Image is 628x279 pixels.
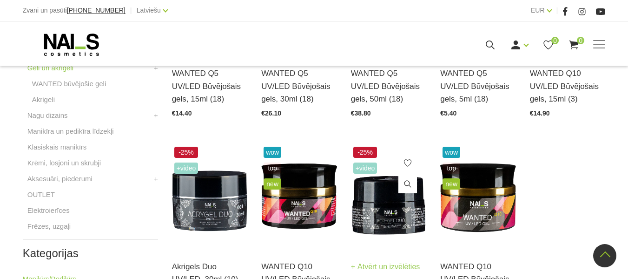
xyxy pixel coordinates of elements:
a: WANTED Q5 UV/LED Būvējošais gels, 5ml (18) [440,67,516,105]
a: Akrigeli [32,94,55,105]
a: + [154,110,158,121]
span: €14.90 [530,109,550,117]
a: WANTED Q10 UV/LED Būvējošais gels, 15ml (3) [530,67,606,105]
span: €38.80 [351,109,371,117]
span: -25% [353,147,377,158]
img: Kas ir AKRIGELS “DUO GEL” un kādas problēmas tas risina?• Tas apvieno ērti modelējamā akrigela un... [351,144,427,248]
a: Geli un akrigeli [27,62,73,74]
a: WANTED Q5 UV/LED Būvējošais gels, 15ml (18) [172,67,248,105]
img: Gels WANTED NAILS cosmetics tehniķu komanda ir radījusi gelu, kas ilgi jau ir katra meistara mekl... [440,144,516,248]
a: Latviešu [137,5,161,16]
span: new [443,178,460,190]
span: top [264,163,281,174]
a: WANTED Q5 UV/LED Būvējošais gels, 50ml (18) [351,67,427,105]
a: 0 [542,39,554,51]
a: Elektroierīces [27,205,70,216]
span: +Video [174,163,198,174]
a: EUR [531,5,545,16]
span: -25% [174,147,198,158]
a: Klasiskais manikīrs [27,142,87,153]
span: +Video [353,163,377,174]
a: Krēmi, losjoni un skrubji [27,157,101,169]
a: Manikīra un pedikīra līdzekļi [27,126,114,137]
a: Frēzes, uzgaļi [27,221,71,232]
span: wow [443,147,460,158]
div: Zvani un pasūti [23,5,126,16]
img: Gels WANTED NAILS cosmetics tehniķu komanda ir radījusi gelu, kas ilgi jau ir katra meistara mekl... [261,144,337,248]
a: Nagu dizains [27,110,68,121]
span: €14.40 [172,109,192,117]
a: Atvērt un izvēlēties [351,260,420,273]
a: WANTED Q5 UV/LED Būvējošais gels, 30ml (18) [261,67,337,105]
img: Kas ir AKRIGELS “DUO GEL” un kādas problēmas tas risina?• Tas apvieno ērti modelējamā akrigela un... [172,144,248,248]
span: 0 [577,37,584,44]
span: €26.10 [261,109,281,117]
a: + [154,173,158,184]
a: + [154,62,158,74]
span: wow [264,147,281,158]
a: WANTED būvējošie geli [32,78,106,89]
span: | [130,5,132,16]
h2: Kategorijas [23,247,158,259]
a: [PHONE_NUMBER] [67,7,126,14]
span: new [264,178,281,190]
a: 0 [568,39,580,51]
span: 0 [551,37,559,44]
a: Aksesuāri, piederumi [27,173,93,184]
span: | [556,5,558,16]
span: €5.40 [440,109,456,117]
a: OUTLET [27,189,55,200]
span: top [443,163,460,174]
